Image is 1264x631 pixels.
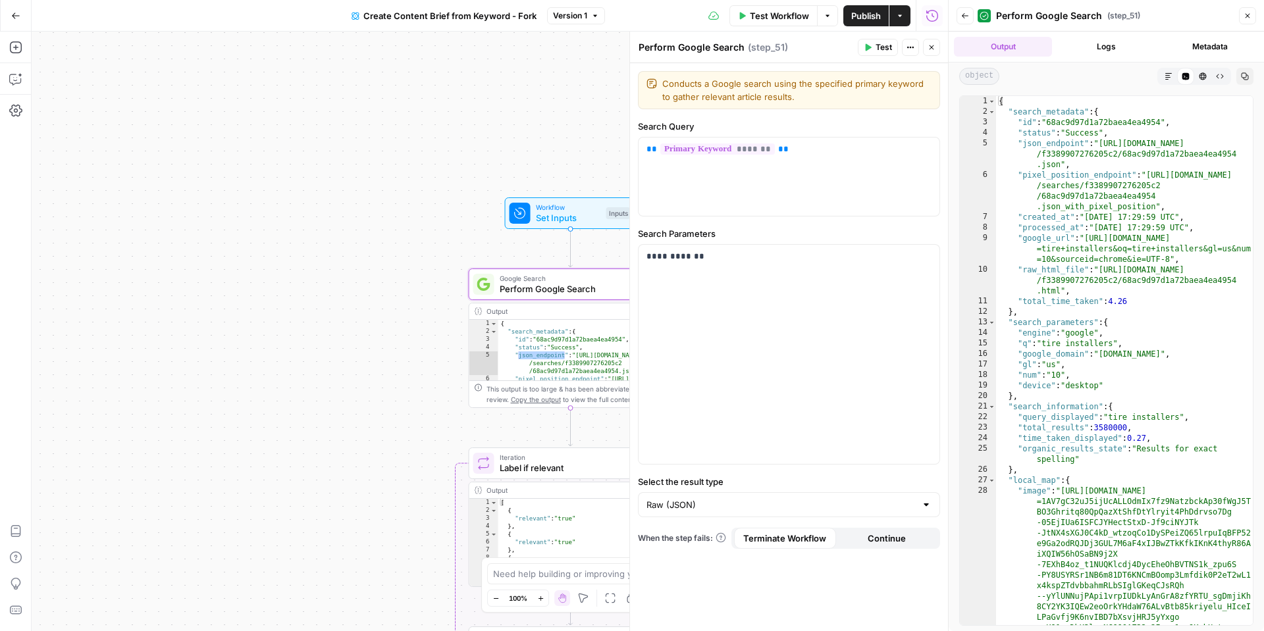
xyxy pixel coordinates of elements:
[960,349,996,359] div: 16
[960,96,996,107] div: 1
[960,138,996,170] div: 5
[500,273,634,284] span: Google Search
[960,338,996,349] div: 15
[469,336,498,343] div: 3
[536,202,601,213] span: Workflow
[487,485,637,495] div: Output
[750,9,809,22] span: Test Workflow
[569,229,573,267] g: Edge from start to step_51
[469,522,498,530] div: 4
[469,197,673,229] div: WorkflowSet InputsInputs
[843,5,889,26] button: Publish
[960,296,996,307] div: 11
[662,77,932,103] textarea: Conducts a Google search using the specified primary keyword to gather relevant article results.
[836,528,938,549] button: Continue
[988,96,995,107] span: Toggle code folding, rows 1 through 404
[547,7,605,24] button: Version 1
[729,5,817,26] button: Test Workflow
[960,370,996,380] div: 18
[469,328,498,336] div: 2
[988,475,995,486] span: Toggle code folding, rows 27 through 33
[500,282,634,295] span: Perform Google Search
[876,41,892,53] span: Test
[490,530,498,538] span: Toggle code folding, rows 5 through 7
[344,5,544,26] button: Create Content Brief from Keyword - Fork
[469,447,673,587] div: IterationLabel if relevantStep 207Output[ { "relevant":"true" }, { "relevant":"true" }, { "releva...
[536,211,601,224] span: Set Inputs
[960,170,996,212] div: 6
[960,317,996,328] div: 13
[1057,37,1155,57] button: Logs
[638,120,940,133] label: Search Query
[960,359,996,370] div: 17
[960,117,996,128] div: 3
[960,475,996,486] div: 27
[469,343,498,351] div: 4
[1107,10,1140,22] span: ( step_51 )
[469,538,498,546] div: 6
[469,507,498,515] div: 2
[960,412,996,422] div: 22
[490,328,498,336] span: Toggle code folding, rows 2 through 12
[646,498,916,511] input: Raw (JSON)
[960,107,996,117] div: 2
[469,570,498,578] div: 10
[509,593,527,603] span: 100%
[511,395,561,403] span: Copy the output
[748,41,788,54] span: ( step_51 )
[960,401,996,412] div: 21
[490,320,498,328] span: Toggle code folding, rows 1 through 30
[469,586,498,593] div: 12
[960,422,996,433] div: 23
[960,380,996,391] div: 19
[490,499,498,507] span: Toggle code folding, rows 1 through 29
[1161,37,1259,57] button: Metadata
[490,554,498,562] span: Toggle code folding, rows 8 through 10
[954,37,1052,57] button: Output
[851,9,881,22] span: Publish
[500,452,629,463] span: Iteration
[960,443,996,465] div: 25
[469,320,498,328] div: 1
[960,212,996,222] div: 7
[606,207,631,219] div: Inputs
[490,507,498,515] span: Toggle code folding, rows 2 through 4
[487,306,637,316] div: Output
[960,433,996,443] div: 24
[959,68,999,85] span: object
[553,10,587,22] span: Version 1
[487,384,667,405] div: This output is too large & has been abbreviated for review. to view the full content.
[988,317,995,328] span: Toggle code folding, rows 13 through 20
[960,265,996,296] div: 10
[469,375,498,407] div: 6
[469,578,498,586] div: 11
[469,268,673,408] div: Google SearchPerform Google SearchStep 51Output{ "search_metadata":{ "id":"68ac9d97d1a72baea4ea49...
[988,107,995,117] span: Toggle code folding, rows 2 through 12
[469,515,498,522] div: 3
[569,587,573,625] g: Edge from step_207 to step_208
[469,351,498,375] div: 5
[960,233,996,265] div: 9
[469,530,498,538] div: 5
[960,307,996,317] div: 12
[500,461,629,474] span: Label if relevant
[638,475,940,488] label: Select the result type
[960,128,996,138] div: 4
[469,562,498,570] div: 9
[469,546,498,554] div: 7
[868,532,906,545] span: Continue
[639,41,745,54] textarea: Perform Google Search
[743,532,826,545] span: Terminate Workflow
[960,391,996,401] div: 20
[960,328,996,338] div: 14
[858,39,898,56] button: Test
[569,408,573,446] g: Edge from step_51 to step_207
[638,532,726,544] a: When the step fails:
[988,401,995,412] span: Toggle code folding, rows 21 through 26
[638,227,940,240] label: Search Parameters
[996,9,1102,22] span: Perform Google Search
[469,554,498,562] div: 8
[469,499,498,507] div: 1
[363,9,537,22] span: Create Content Brief from Keyword - Fork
